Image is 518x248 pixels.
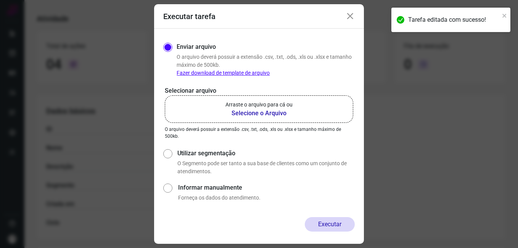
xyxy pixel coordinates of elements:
button: Executar [305,217,355,232]
a: Fazer download de template de arquivo [177,70,270,76]
label: Utilizar segmentação [177,149,355,158]
label: Enviar arquivo [177,42,216,52]
p: Forneça os dados do atendimento. [178,194,355,202]
p: O arquivo deverá possuir a extensão .csv, .txt, .ods, .xls ou .xlsx e tamanho máximo de 500kb. [165,126,353,140]
p: Selecionar arquivo [165,86,353,95]
p: O arquivo deverá possuir a extensão .csv, .txt, .ods, .xls ou .xlsx e tamanho máximo de 500kb. [177,53,355,77]
p: O Segmento pode ser tanto a sua base de clientes como um conjunto de atendimentos. [177,159,355,176]
button: close [502,11,507,20]
p: Arraste o arquivo para cá ou [225,101,293,109]
div: Tarefa editada com sucesso! [408,15,500,24]
label: Informar manualmente [178,183,355,192]
h3: Executar tarefa [163,12,216,21]
b: Selecione o Arquivo [225,109,293,118]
